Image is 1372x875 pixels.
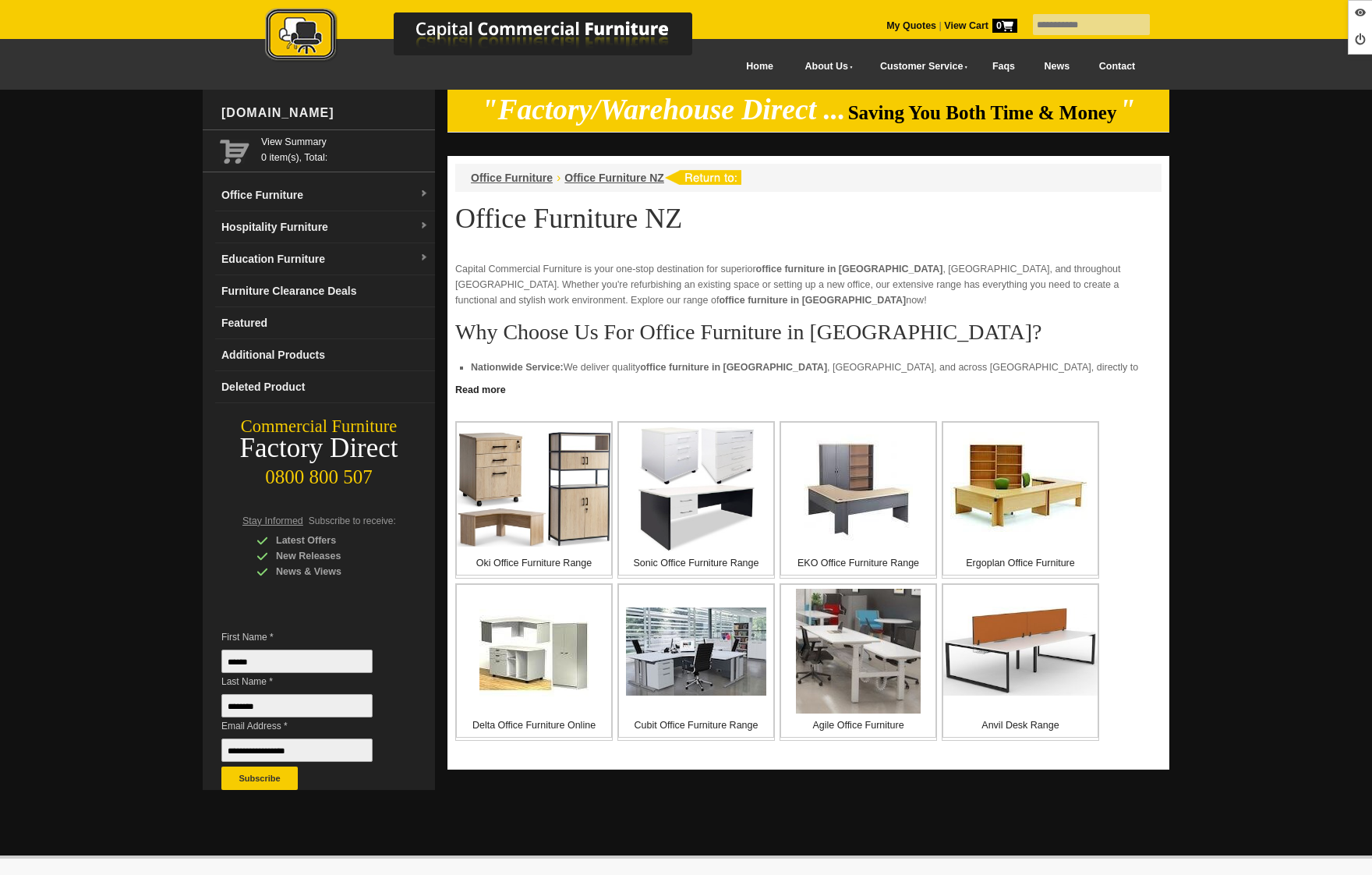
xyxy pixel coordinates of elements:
img: dropdown [419,190,429,199]
a: My Quotes [886,20,936,31]
span: Saving You Both Time & Money [848,102,1117,123]
a: Click to read more [447,378,1169,398]
a: Furniture Clearance Deals [215,275,435,307]
a: About Us [788,49,863,84]
a: Oki Office Furniture Range Oki Office Furniture Range [455,421,613,579]
a: Featured [215,307,435,339]
a: Deleted Product [215,371,435,403]
div: Commercial Furniture [203,416,435,437]
img: Agile Office Furniture [796,589,921,714]
img: dropdown [419,221,429,231]
p: Agile Office Furniture [781,717,935,733]
input: Email Address * [221,739,373,762]
a: Education Furnituredropdown [215,243,435,275]
a: Delta Office Furniture Online Delta Office Furniture Online [455,583,613,741]
a: Anvil Desk Range Anvil Desk Range [942,583,1099,741]
a: Capital Commercial Furniture Logo [222,8,768,69]
img: return to [664,170,741,185]
h2: Why Choose Us For Office Furniture in [GEOGRAPHIC_DATA]? [455,321,1162,344]
strong: Nationwide Service: [471,362,564,373]
p: Oki Office Furniture Range [457,555,611,571]
strong: office furniture in [GEOGRAPHIC_DATA] [640,362,827,373]
img: Ergoplan Office Furniture [950,432,1091,546]
span: Stay Informed [242,515,303,526]
button: Subscribe [221,767,298,790]
p: EKO Office Furniture Range [781,555,935,571]
p: Delta Office Furniture Online [457,717,611,733]
span: Email Address * [221,718,396,734]
a: EKO Office Furniture Range EKO Office Furniture Range [780,421,937,579]
img: Delta Office Furniture Online [479,597,589,706]
img: Capital Commercial Furniture Logo [222,8,768,65]
p: Cubit Office Furniture Range [619,717,773,733]
input: First Name * [221,650,373,673]
img: Oki Office Furniture Range [457,431,611,547]
a: Cubit Office Furniture Range Cubit Office Furniture Range [617,583,775,741]
strong: office furniture in [GEOGRAPHIC_DATA] [756,264,943,275]
input: Last Name * [221,694,373,717]
a: Ergoplan Office Furniture Ergoplan Office Furniture [942,421,1099,579]
li: › [557,170,560,186]
img: EKO Office Furniture Range [804,434,913,544]
li: We deliver quality , [GEOGRAPHIC_DATA], and across [GEOGRAPHIC_DATA], directly to your doorstep. [471,360,1146,391]
div: 0800 800 507 [203,459,435,488]
em: "Factory/Warehouse Direct ... [482,94,846,126]
a: Sonic Office Furniture Range Sonic Office Furniture Range [617,421,775,579]
img: Sonic Office Furniture Range [638,427,755,551]
a: Faqs [978,49,1030,84]
a: View Summary [261,134,429,150]
h1: Office Furniture NZ [455,204,1162,233]
a: News [1030,49,1084,84]
a: Additional Products [215,339,435,371]
span: Subscribe to receive: [309,515,396,526]
p: Anvil Desk Range [943,717,1098,733]
div: New Releases [256,548,405,564]
div: Factory Direct [203,437,435,459]
span: 0 item(s), Total: [261,134,429,163]
span: 0 [992,19,1017,33]
p: Capital Commercial Furniture is your one-stop destination for superior , [GEOGRAPHIC_DATA], and t... [455,261,1162,308]
a: Office Furnituredropdown [215,179,435,211]
div: News & Views [256,564,405,579]
img: dropdown [419,253,429,263]
strong: View Cart [944,20,1017,31]
div: Latest Offers [256,533,405,548]
img: Cubit Office Furniture Range [626,608,766,696]
div: [DOMAIN_NAME] [215,90,435,136]
strong: office furniture in [GEOGRAPHIC_DATA] [719,295,906,306]
a: Office Furniture NZ [564,172,664,184]
a: Office Furniture [471,172,553,184]
a: Contact [1084,49,1150,84]
span: Last Name * [221,674,396,689]
em: " [1119,94,1136,126]
a: View Cart0 [942,20,1017,31]
img: Anvil Desk Range [943,607,1098,696]
p: Sonic Office Furniture Range [619,555,773,571]
p: Ergoplan Office Furniture [943,555,1098,571]
span: First Name * [221,629,396,645]
a: Customer Service [863,49,978,84]
a: Hospitality Furnituredropdown [215,211,435,243]
a: Agile Office Furniture Agile Office Furniture [780,583,937,741]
